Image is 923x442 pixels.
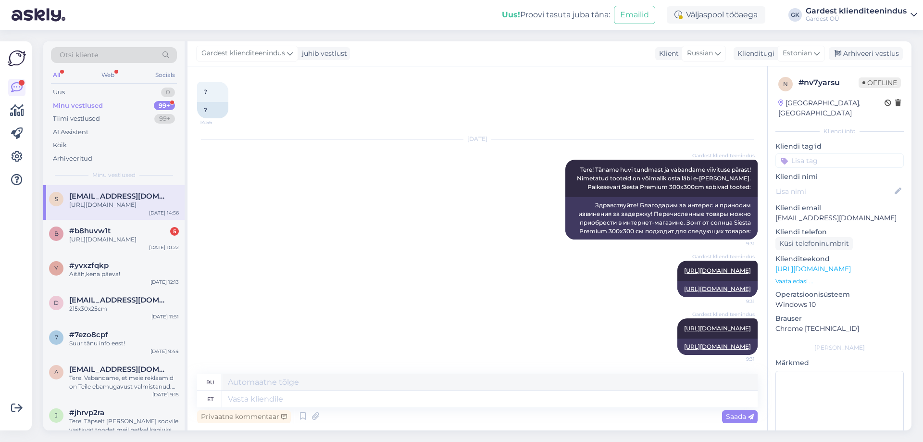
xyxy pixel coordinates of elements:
[154,101,175,111] div: 99+
[154,114,175,124] div: 99+
[565,197,758,240] div: Здравствуйте! Благодарим за интерес и приносим извинения за задержку! Перечисленные товары можно ...
[502,10,520,19] b: Uus!
[775,314,904,324] p: Brauser
[51,69,62,81] div: All
[69,374,179,391] div: Tere! Vabandame, et meie reklaamid on Teile ebamugavust valmistanud. Edastame kindlasti tagasisid...
[775,141,904,152] p: Kliendi tag'id
[667,6,765,24] div: Väljaspool tööaega
[197,102,228,118] div: ?
[806,7,907,15] div: Gardest klienditeenindus
[100,69,116,81] div: Web
[775,213,904,223] p: [EMAIL_ADDRESS][DOMAIN_NAME]
[687,48,713,59] span: Russian
[775,227,904,237] p: Kliendi telefon
[53,114,100,124] div: Tiimi vestlused
[152,391,179,398] div: [DATE] 9:15
[775,153,904,168] input: Lisa tag
[150,348,179,355] div: [DATE] 9:44
[775,237,853,250] div: Küsi telefoninumbrit
[151,313,179,320] div: [DATE] 11:51
[55,334,58,341] span: 7
[776,186,893,197] input: Lisa nimi
[55,412,58,419] span: j
[798,77,859,88] div: # nv7yarsu
[614,6,655,24] button: Emailid
[734,49,774,59] div: Klienditugi
[53,127,88,137] div: AI Assistent
[298,49,347,59] div: juhib vestlust
[684,267,751,274] a: [URL][DOMAIN_NAME]
[684,285,751,292] a: [URL][DOMAIN_NAME]
[775,290,904,300] p: Operatsioonisüsteem
[55,195,58,202] span: s
[197,135,758,143] div: [DATE]
[54,265,58,272] span: y
[69,227,111,235] span: #b8huvw1t
[806,15,907,23] div: Gardest OÜ
[60,50,98,60] span: Otsi kliente
[684,325,751,332] a: [URL][DOMAIN_NAME]
[829,47,903,60] div: Arhiveeri vestlus
[692,253,755,260] span: Gardest klienditeenindus
[54,299,59,306] span: d
[204,88,207,95] span: ?
[655,49,679,59] div: Klient
[54,368,59,376] span: a
[719,298,755,305] span: 9:31
[8,49,26,67] img: Askly Logo
[783,48,812,59] span: Estonian
[775,172,904,182] p: Kliendi nimi
[153,69,177,81] div: Socials
[54,230,59,237] span: b
[775,203,904,213] p: Kliendi email
[69,408,104,417] span: #jhrvp2ra
[53,101,103,111] div: Minu vestlused
[69,365,169,374] span: asljhdaiahgokee@gmail.com
[69,270,179,278] div: Aitäh,kena päeva!
[53,154,92,164] div: Arhiveeritud
[692,152,755,159] span: Gardest klienditeenindus
[69,235,179,244] div: [URL][DOMAIN_NAME]
[775,324,904,334] p: Chrome [TECHNICAL_ID]
[775,343,904,352] div: [PERSON_NAME]
[775,265,851,273] a: [URL][DOMAIN_NAME]
[775,358,904,368] p: Märkmed
[775,277,904,286] p: Vaata edasi ...
[775,300,904,310] p: Windows 10
[69,304,179,313] div: 215x30x25cm
[206,374,214,391] div: ru
[69,201,179,209] div: [URL][DOMAIN_NAME]
[200,119,236,126] span: 14:56
[69,296,169,304] span: d2ave@hotmail.com
[69,261,109,270] span: #yvxzfqkp
[692,311,755,318] span: Gardest klienditeenindus
[719,240,755,247] span: 9:31
[92,171,136,179] span: Minu vestlused
[69,417,179,434] div: Tere! Täpselt [PERSON_NAME] soovile vastavat toodet meil hetkel kahjuks valikus ei ole ja ei oska...
[783,80,788,88] span: n
[502,9,610,21] div: Proovi tasuta juba täna:
[788,8,802,22] div: GK
[149,209,179,216] div: [DATE] 14:56
[726,412,754,421] span: Saada
[207,391,213,407] div: et
[775,127,904,136] div: Kliendi info
[778,98,885,118] div: [GEOGRAPHIC_DATA], [GEOGRAPHIC_DATA]
[197,410,291,423] div: Privaatne kommentaar
[69,192,169,201] span: sergeikonenko@gmail.com
[684,343,751,350] a: [URL][DOMAIN_NAME]
[149,244,179,251] div: [DATE] 10:22
[150,278,179,286] div: [DATE] 12:13
[53,140,67,150] div: Kõik
[775,254,904,264] p: Klienditeekond
[69,330,108,339] span: #7ezo8cpf
[170,227,179,236] div: 5
[577,166,752,190] span: Tere! Täname huvi tundmast ja vabandame viivituse pärast! Nimetatud tooteid on võimalik osta läbi...
[53,88,65,97] div: Uus
[69,339,179,348] div: Suur tänu info eest!
[201,48,285,59] span: Gardest klienditeenindus
[719,355,755,363] span: 9:31
[161,88,175,97] div: 0
[806,7,917,23] a: Gardest klienditeenindusGardest OÜ
[859,77,901,88] span: Offline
